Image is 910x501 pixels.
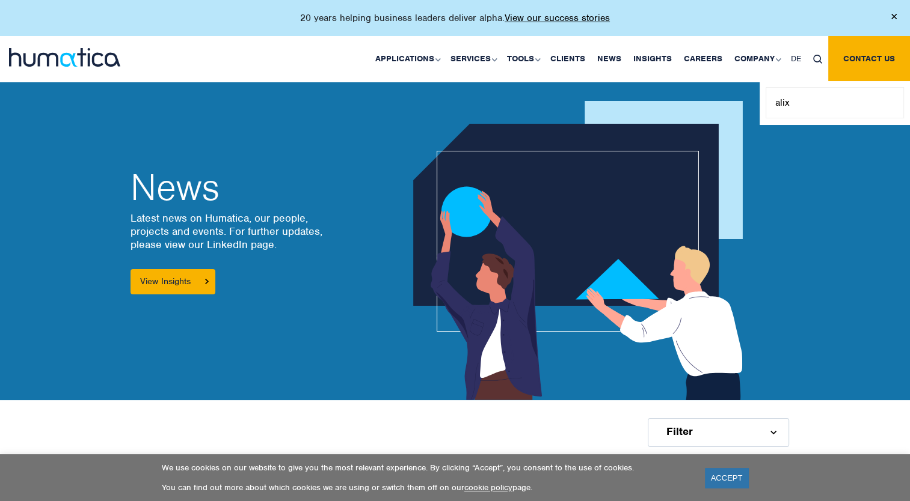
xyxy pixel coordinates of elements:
p: You can find out more about which cookies we are using or switch them off on our page. [162,482,690,493]
a: Careers [678,36,728,82]
a: Services [444,36,501,82]
input: Search Your Text... [766,87,904,118]
a: cookie policy [464,482,512,493]
a: Contact us [828,36,910,82]
img: d_arroww [770,431,776,434]
a: View Insights [131,269,215,294]
img: arrowicon [205,279,209,284]
a: View our success stories [505,12,610,24]
img: logo [9,48,120,67]
a: Clients [544,36,591,82]
a: Applications [369,36,444,82]
a: Tools [501,36,544,82]
p: We use cookies on our website to give you the most relevant experience. By clicking “Accept”, you... [162,463,690,473]
img: news_ban1 [413,101,754,400]
p: 20 years helping business leaders deliver alpha. [300,12,610,24]
h2: News [131,169,332,205]
a: News [591,36,627,82]
a: DE [785,36,807,82]
span: DE [791,53,801,64]
a: Company [728,36,785,82]
p: Latest news on Humatica, our people, projects and events. For further updates, please view our Li... [131,211,332,251]
span: Filter [666,427,693,436]
a: ACCEPT [705,468,749,488]
img: search_icon [813,55,822,64]
a: Insights [627,36,678,82]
